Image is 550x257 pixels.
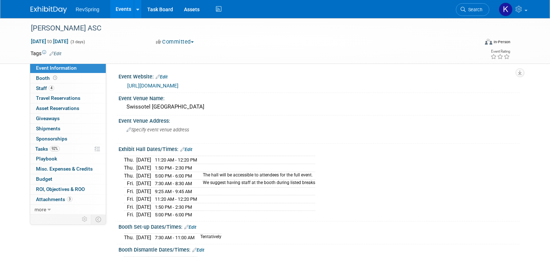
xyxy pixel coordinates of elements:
span: Search [466,7,482,12]
span: Budget [36,176,52,182]
td: [DATE] [136,211,151,219]
span: more [35,207,46,212]
td: [DATE] [136,156,151,164]
a: Sponsorships [30,134,106,144]
a: [URL][DOMAIN_NAME] [127,83,178,89]
span: Shipments [36,126,60,131]
td: Fri. [124,187,136,195]
td: Thu. [124,172,136,180]
span: (3 days) [70,40,85,44]
span: 5:00 PM - 6:00 PM [155,212,192,217]
span: Event Information [36,65,77,71]
button: Committed [153,38,197,46]
img: ExhibitDay [31,6,67,13]
div: [PERSON_NAME] ASC [28,22,470,35]
td: Thu. [124,164,136,172]
span: 92% [50,146,60,151]
span: Giveaways [36,115,60,121]
div: Event Venue Name: [119,93,519,102]
a: Event Information [30,63,106,73]
span: Booth not reserved yet [52,75,59,81]
a: ROI, Objectives & ROO [30,184,106,194]
span: Staff [36,85,54,91]
span: 11:20 AM - 12:20 PM [155,196,197,202]
span: 1:50 PM - 2:30 PM [155,204,192,210]
td: Fri. [124,180,136,188]
span: Sponsorships [36,136,67,142]
a: Edit [192,248,204,253]
td: Tentatively [196,234,221,241]
td: [DATE] [136,195,151,203]
div: Booth Set-up Dates/Times: [119,221,519,231]
td: [DATE] [136,234,151,241]
a: Attachments3 [30,195,106,204]
td: Thu. [124,234,136,241]
td: [DATE] [136,180,151,188]
span: 11:20 AM - 12:20 PM [155,157,197,163]
a: more [30,205,106,215]
a: Shipments [30,124,106,134]
div: Event Venue Address: [119,115,519,125]
a: Misc. Expenses & Credits [30,164,106,174]
span: 7:30 AM - 8:30 AM [155,181,192,186]
td: [DATE] [136,187,151,195]
div: In-Person [493,39,510,45]
a: Edit [156,74,168,79]
td: Fri. [124,195,136,203]
a: Budget [30,174,106,184]
a: Tasks92% [30,144,106,154]
span: ROI, Objectives & ROO [36,186,85,192]
span: Asset Reservations [36,105,79,111]
td: Fri. [124,203,136,211]
td: The hall will be accessible to attendees for the full event. [198,172,315,180]
div: Event Website: [119,71,519,81]
a: Staff4 [30,83,106,93]
span: 1:50 PM - 2:30 PM [155,165,192,171]
span: Specify event venue address [127,127,189,132]
div: Booth Dismantle Dates/Times: [119,244,519,254]
span: 4 [49,85,54,91]
span: Attachments [36,196,72,202]
div: Event Rating [490,50,510,53]
div: Swissotel [GEOGRAPHIC_DATA] [124,101,514,113]
a: Booth [30,73,106,83]
span: Misc. Expenses & Credits [36,166,93,172]
span: Playbook [36,156,57,162]
img: Kelsey Culver [499,3,513,16]
a: Edit [49,51,61,56]
td: Personalize Event Tab Strip [79,215,91,224]
span: 3 [67,196,72,202]
div: Exhibit Hall Dates/Times: [119,144,519,153]
span: 5:00 PM - 6:00 PM [155,173,192,179]
td: Toggle Event Tabs [91,215,106,224]
td: [DATE] [136,203,151,211]
span: Booth [36,75,59,81]
a: Travel Reservations [30,93,106,103]
span: Travel Reservations [36,95,80,101]
span: RevSpring [76,7,99,12]
a: Giveaways [30,114,106,123]
div: Event Format [439,38,510,49]
span: 9:25 AM - 9:45 AM [155,189,192,194]
span: Tasks [35,146,60,152]
td: Fri. [124,211,136,219]
td: Thu. [124,156,136,164]
a: Asset Reservations [30,103,106,113]
img: Format-Inperson.png [485,39,492,45]
a: Playbook [30,154,106,164]
a: Search [456,3,489,16]
a: Edit [184,225,196,230]
span: 7:30 AM - 11:00 AM [155,235,194,240]
td: Tags [31,50,61,57]
td: [DATE] [136,164,151,172]
a: Edit [180,147,192,152]
td: We suggest having staff at the booth during listed breaks [198,180,315,188]
span: [DATE] [DATE] [31,38,69,45]
td: [DATE] [136,172,151,180]
span: to [46,38,53,44]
